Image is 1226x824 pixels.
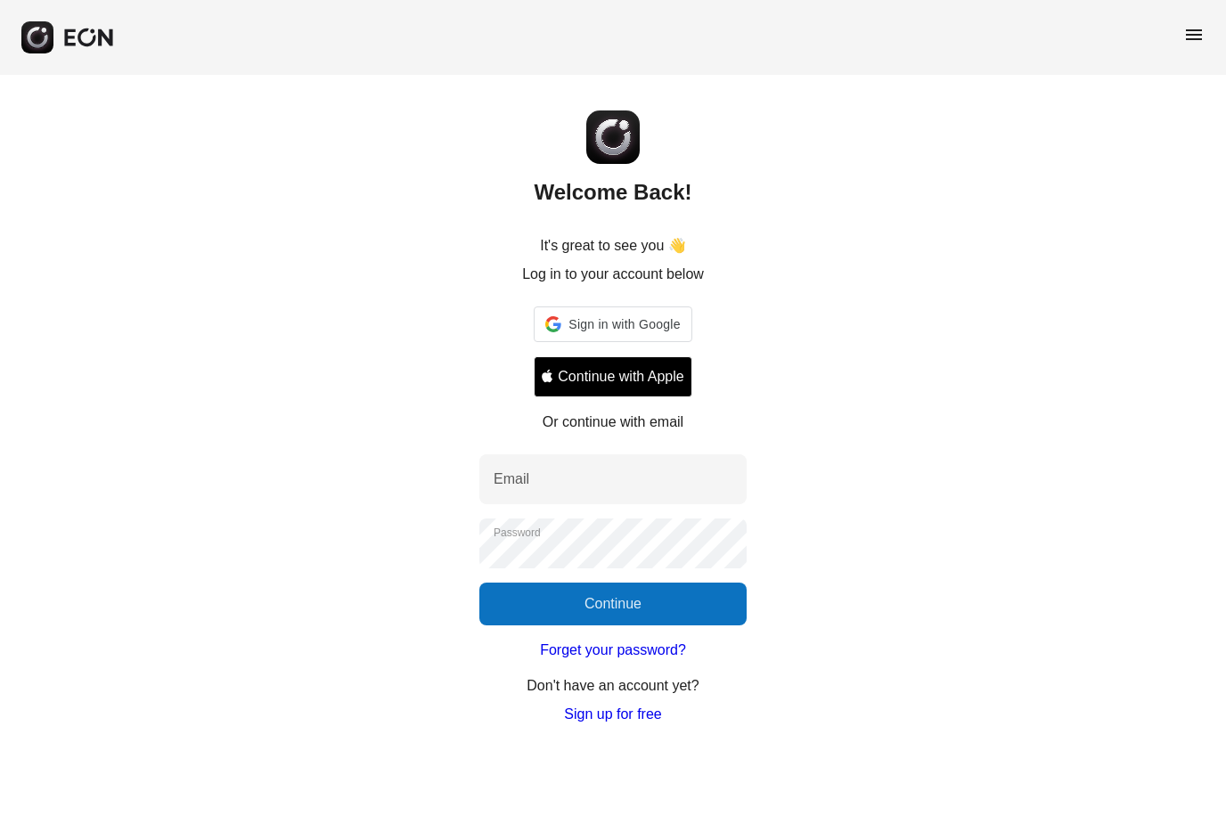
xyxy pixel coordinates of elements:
div: Sign in with Google [534,306,691,342]
p: Don't have an account yet? [527,675,699,697]
h2: Welcome Back! [535,178,692,207]
a: Sign up for free [564,704,661,725]
a: Forget your password? [540,640,686,661]
button: Continue [479,583,747,625]
p: Log in to your account below [522,264,704,285]
button: Signin with apple ID [534,356,691,397]
p: Or continue with email [543,412,683,433]
span: Sign in with Google [568,314,680,335]
p: It's great to see you 👋 [540,235,686,257]
label: Password [494,526,541,540]
label: Email [494,469,529,490]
